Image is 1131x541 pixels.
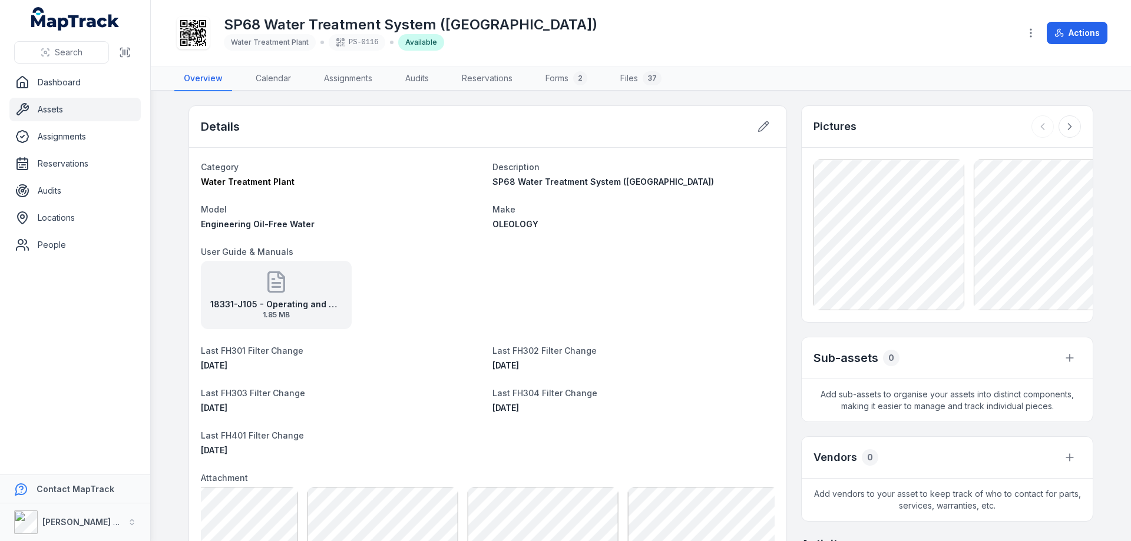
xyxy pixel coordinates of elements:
[9,233,141,257] a: People
[201,473,248,483] span: Attachment
[55,47,82,58] span: Search
[14,41,109,64] button: Search
[643,71,662,85] div: 37
[224,15,597,34] h1: SP68 Water Treatment System ([GEOGRAPHIC_DATA])
[536,67,597,91] a: Forms2
[492,219,538,229] span: OLEOLOGY
[201,162,239,172] span: Category
[315,67,382,91] a: Assignments
[201,360,227,370] time: 7/30/2025, 12:00:00 AM
[492,346,597,356] span: Last FH302 Filter Change
[492,388,597,398] span: Last FH304 Filter Change
[802,479,1093,521] span: Add vendors to your asset to keep track of who to contact for parts, services, warranties, etc.
[231,38,309,47] span: Water Treatment Plant
[329,34,385,51] div: PS-0116
[201,118,240,135] h2: Details
[201,445,227,455] time: 8/29/2025, 12:00:00 AM
[201,204,227,214] span: Model
[246,67,300,91] a: Calendar
[452,67,522,91] a: Reservations
[201,247,293,257] span: User Guide & Manuals
[813,449,857,466] h3: Vendors
[9,71,141,94] a: Dashboard
[802,379,1093,421] span: Add sub-assets to organise your assets into distinct components, making it easier to manage and t...
[883,350,899,366] div: 0
[37,484,114,494] strong: Contact MapTrack
[492,162,540,172] span: Description
[492,204,515,214] span: Make
[9,98,141,121] a: Assets
[201,177,295,187] span: Water Treatment Plant
[492,403,519,413] time: 7/30/2025, 12:00:00 AM
[9,206,141,230] a: Locations
[210,310,342,320] span: 1.85 MB
[201,403,227,413] span: [DATE]
[9,152,141,175] a: Reservations
[31,7,120,31] a: MapTrack
[492,177,714,187] span: SP68 Water Treatment System ([GEOGRAPHIC_DATA])
[201,388,305,398] span: Last FH303 Filter Change
[492,403,519,413] span: [DATE]
[210,298,342,310] strong: 18331-J105 - Operating and Maintenance Manual rev0
[573,71,587,85] div: 2
[201,219,315,229] span: Engineering Oil-Free Water
[9,179,141,203] a: Audits
[201,346,303,356] span: Last FH301 Filter Change
[813,350,878,366] h2: Sub-assets
[174,67,232,91] a: Overview
[492,360,519,370] time: 7/30/2025, 12:00:00 AM
[611,67,671,91] a: Files37
[396,67,438,91] a: Audits
[398,34,444,51] div: Available
[813,118,856,135] h3: Pictures
[9,125,141,148] a: Assignments
[201,445,227,455] span: [DATE]
[1047,22,1107,44] button: Actions
[492,360,519,370] span: [DATE]
[201,430,304,440] span: Last FH401 Filter Change
[201,360,227,370] span: [DATE]
[862,449,878,466] div: 0
[201,403,227,413] time: 7/4/2025, 12:00:00 AM
[42,517,138,527] strong: [PERSON_NAME] & Son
